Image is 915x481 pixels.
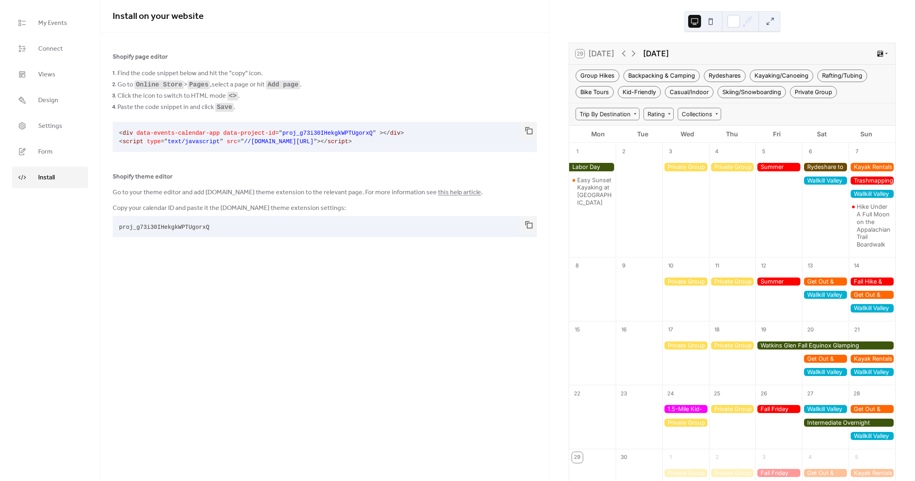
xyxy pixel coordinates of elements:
[189,81,208,88] code: Pages
[380,130,383,136] span: >
[117,80,302,90] span: Go to > , select a page or hit .
[844,125,889,143] div: Sun
[665,452,676,462] div: 1
[662,405,709,413] div: 1.5-Mile Kid-Friendly Hike at Fort Tilden
[805,325,815,335] div: 20
[712,146,722,156] div: 4
[321,138,327,145] span: </
[709,469,756,477] div: Private Group
[817,70,867,82] div: Rafting/Tubing
[38,147,53,157] span: Form
[117,69,263,78] span: Find the code snippet below and hit the "copy" icon.
[569,177,616,207] div: Easy Sunset Kayaking at Jamaica Bay
[712,388,722,399] div: 25
[244,138,314,145] span: //[DOMAIN_NAME][URL]
[12,141,88,162] a: Form
[619,388,629,399] div: 23
[38,96,58,105] span: Design
[849,203,895,248] div: Hike Under A Full Moon on the Appalachian Trail Boardwalk
[802,469,849,477] div: Get Out & Kayak To A Beautiful Tidal Marsh and Protected Bird Sanctuary
[276,130,279,136] span: =
[710,125,755,143] div: Thu
[577,177,613,207] div: Easy Sunset Kayaking at [GEOGRAPHIC_DATA]
[38,44,63,54] span: Connect
[619,325,629,335] div: 16
[572,261,582,271] div: 8
[267,81,298,88] code: Add page
[755,341,895,349] div: Watkins Glen Fall Equinox Glamping
[759,325,769,335] div: 19
[662,163,709,171] div: Private Group
[759,146,769,156] div: 5
[665,388,676,399] div: 24
[282,130,373,136] span: proj_g73i30IHekgkWPTUgorxQ
[704,70,746,82] div: Rydeshares
[136,130,220,136] span: data-events-calendar-app
[665,86,713,99] div: Casual/Indoor
[12,166,88,188] a: Install
[572,388,582,399] div: 22
[572,146,582,156] div: 1
[119,130,123,136] span: <
[718,86,786,99] div: Skiing/Snowboarding
[229,92,236,100] code: <>
[805,261,815,271] div: 13
[576,86,614,99] div: Bike Tours
[572,452,582,462] div: 29
[113,172,173,182] span: Shopify theme editor
[849,190,895,198] div: Wallkill Valley Railtrail E-Bike Tour (Rentals Only)
[317,138,321,145] span: >
[750,70,813,82] div: Kayaking/Canoeing
[665,146,676,156] div: 3
[712,452,722,462] div: 2
[390,130,401,136] span: div
[851,452,862,462] div: 5
[438,186,481,199] a: this help article
[759,452,769,462] div: 3
[857,203,892,248] div: Hike Under A Full Moon on the Appalachian Trail Boardwalk
[755,125,799,143] div: Fri
[12,89,88,111] a: Design
[802,277,849,286] div: Get Out & Kayak To Cockenoe Island Bird Estuary
[805,388,815,399] div: 27
[662,419,709,427] div: Private Group
[802,163,849,171] div: Rydeshare to New Paltz, NY for Hiking, Kayaking, Biking, Sightseeing & Shopping
[849,163,895,171] div: Kayak Rentals at Housatonic River
[790,86,837,99] div: Private Group
[12,64,88,85] a: Views
[38,173,55,183] span: Install
[802,405,849,413] div: Wallkill Valley Railtrail E-Bike Tour (Rentals Only)
[849,432,895,440] div: Wallkill Valley Railtrail E-Bike Tour (Rentals Only)
[709,405,756,413] div: Private Group
[161,138,164,145] span: =
[38,121,62,131] span: Settings
[662,277,709,286] div: Private Group
[12,115,88,137] a: Settings
[851,146,862,156] div: 7
[576,70,619,82] div: Group Hikes
[220,138,223,145] span: "
[12,12,88,34] a: My Events
[569,163,616,171] div: Labor Day Weekend Beach Glamping at Wildwood
[849,177,895,185] div: Trashmapping Awosting Falls at Minnewaska State Park Preserve
[117,103,235,112] span: Paste the code snippet in and click .
[851,325,862,335] div: 21
[327,138,348,145] span: script
[662,469,709,477] div: Private Group
[38,18,67,28] span: My Events
[147,138,161,145] span: type
[237,138,241,145] span: =
[241,138,244,145] span: "
[618,86,661,99] div: Kid-Friendly
[849,304,895,312] div: Wallkill Valley Railtrail E-Bike Tour (Rentals Only)
[712,325,722,335] div: 18
[113,203,346,213] span: Copy your calendar ID and paste it the [DOMAIN_NAME] theme extension settings:
[123,130,133,136] span: div
[348,138,352,145] span: >
[849,469,895,477] div: Kayak Rentals at Housatonic River
[849,355,895,363] div: Kayak Rentals at Housatonic River
[712,261,722,271] div: 11
[805,146,815,156] div: 6
[164,138,168,145] span: "
[401,130,404,136] span: >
